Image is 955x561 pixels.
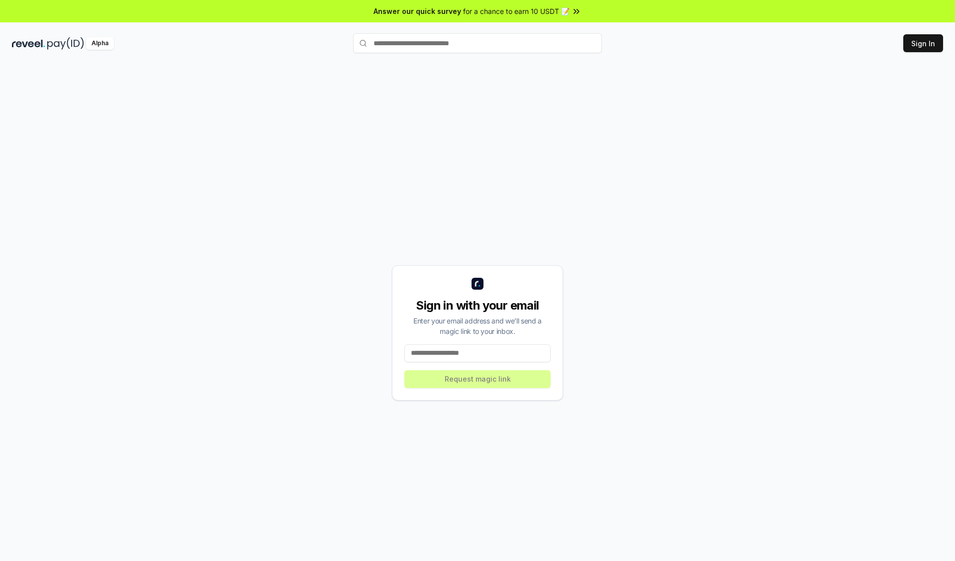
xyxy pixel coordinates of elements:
img: pay_id [47,37,84,50]
span: Answer our quick survey [374,6,461,16]
div: Alpha [86,37,114,50]
img: reveel_dark [12,37,45,50]
button: Sign In [903,34,943,52]
div: Enter your email address and we’ll send a magic link to your inbox. [404,316,551,336]
div: Sign in with your email [404,298,551,314]
img: logo_small [472,278,483,290]
span: for a chance to earn 10 USDT 📝 [463,6,570,16]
